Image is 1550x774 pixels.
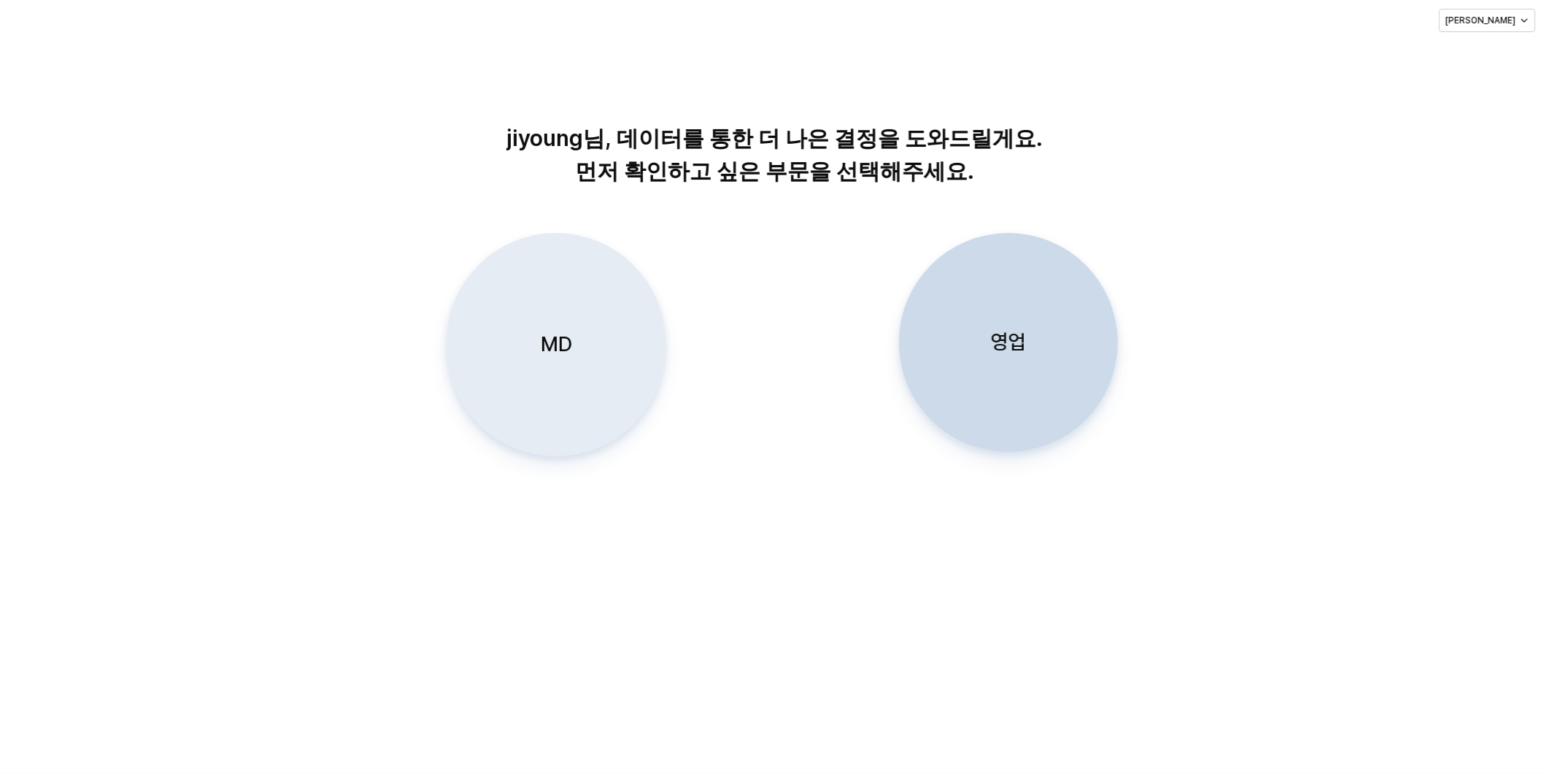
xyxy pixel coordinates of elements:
[402,122,1147,188] p: jiyoung님, 데이터를 통한 더 나은 결정을 도와드릴게요. 먼저 확인하고 싶은 부문을 선택해주세요.
[540,331,571,358] p: MD
[1446,15,1516,26] p: [PERSON_NAME]
[899,233,1118,452] button: 영업
[991,329,1026,356] p: 영업
[1439,9,1535,32] button: [PERSON_NAME]
[447,233,666,456] button: MD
